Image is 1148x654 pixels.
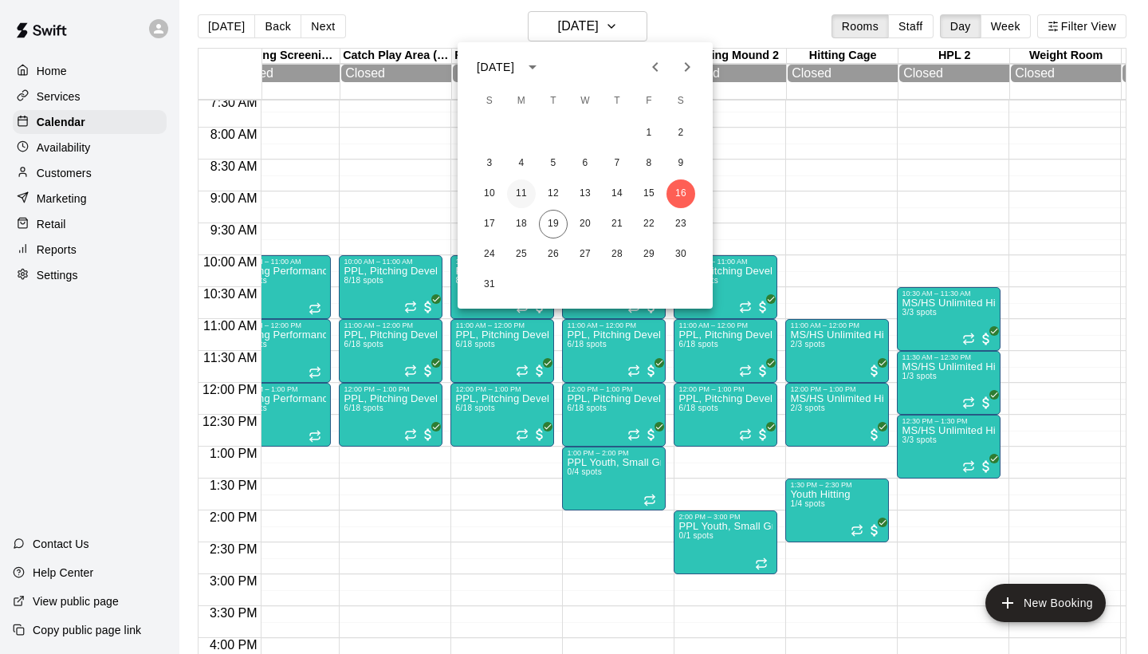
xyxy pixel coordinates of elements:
[507,240,536,269] button: 25
[603,179,631,208] button: 14
[475,85,504,117] span: Sunday
[477,59,514,76] div: [DATE]
[635,149,663,178] button: 8
[475,149,504,178] button: 3
[635,85,663,117] span: Friday
[666,210,695,238] button: 23
[507,210,536,238] button: 18
[539,149,568,178] button: 5
[666,119,695,148] button: 2
[603,240,631,269] button: 28
[603,149,631,178] button: 7
[539,85,568,117] span: Tuesday
[539,179,568,208] button: 12
[571,149,600,178] button: 6
[507,85,536,117] span: Monday
[475,240,504,269] button: 24
[635,210,663,238] button: 22
[539,240,568,269] button: 26
[635,240,663,269] button: 29
[635,179,663,208] button: 15
[666,179,695,208] button: 16
[635,119,663,148] button: 1
[571,179,600,208] button: 13
[475,210,504,238] button: 17
[639,51,671,83] button: Previous month
[571,210,600,238] button: 20
[539,210,568,238] button: 19
[507,149,536,178] button: 4
[666,85,695,117] span: Saturday
[475,270,504,299] button: 31
[475,179,504,208] button: 10
[666,240,695,269] button: 30
[507,179,536,208] button: 11
[603,85,631,117] span: Thursday
[603,210,631,238] button: 21
[571,240,600,269] button: 27
[666,149,695,178] button: 9
[519,53,546,81] button: calendar view is open, switch to year view
[671,51,703,83] button: Next month
[571,85,600,117] span: Wednesday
